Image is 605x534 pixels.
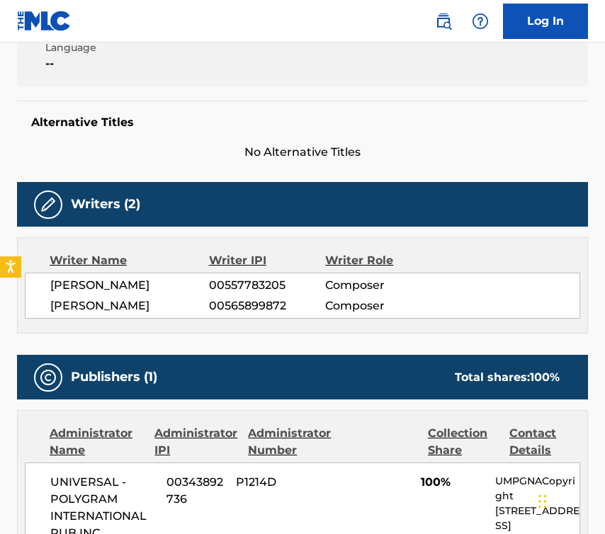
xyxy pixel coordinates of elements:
[209,297,325,314] span: 00565899872
[45,40,178,55] span: Language
[50,425,144,459] div: Administrator Name
[40,196,57,213] img: Writers
[495,474,579,504] p: UMPGNACopyright
[435,13,452,30] img: search
[534,466,605,534] iframe: Chat Widget
[503,4,588,39] a: Log In
[50,277,209,294] span: [PERSON_NAME]
[325,297,431,314] span: Composer
[455,369,560,386] div: Total shares:
[166,474,225,508] span: 00343892736
[71,369,157,385] h5: Publishers (1)
[466,7,494,35] div: Help
[154,425,237,459] div: Administrator IPI
[236,474,315,491] span: P1214D
[71,196,140,212] h5: Writers (2)
[530,370,560,384] span: 100 %
[50,252,209,269] div: Writer Name
[50,297,209,314] span: [PERSON_NAME]
[428,425,499,459] div: Collection Share
[325,277,431,294] span: Composer
[17,11,72,31] img: MLC Logo
[40,369,57,386] img: Publishers
[209,252,326,269] div: Writer IPI
[538,480,547,523] div: Drag
[248,425,331,459] div: Administrator Number
[429,7,458,35] a: Public Search
[209,277,325,294] span: 00557783205
[17,144,588,161] span: No Alternative Titles
[472,13,489,30] img: help
[421,474,485,491] span: 100%
[31,115,574,130] h5: Alternative Titles
[45,55,178,72] span: --
[509,425,580,459] div: Contact Details
[325,252,431,269] div: Writer Role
